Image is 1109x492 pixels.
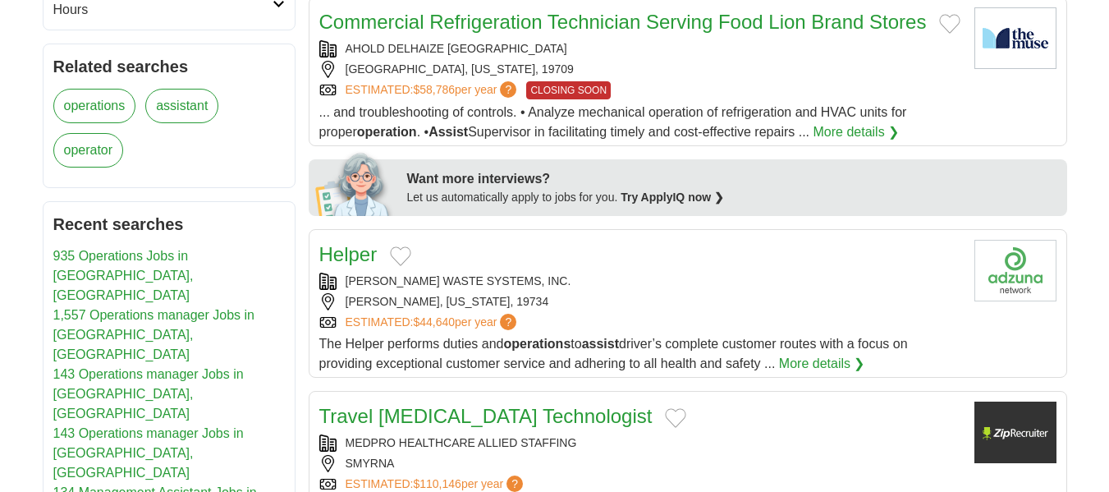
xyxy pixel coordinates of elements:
span: $58,786 [413,83,455,96]
img: Company logo [974,402,1056,463]
img: Company logo [974,7,1056,69]
div: Let us automatically apply to jobs for you. [407,189,1057,206]
span: $110,146 [413,477,461,490]
a: More details ❯ [779,354,865,374]
a: Commercial Refrigeration Technician Serving Food Lion Brand Stores [319,11,927,33]
span: ? [500,314,516,330]
span: ... and troubleshooting of controls. • Analyze mechanical operation of refrigeration and HVAC uni... [319,105,907,139]
span: CLOSING SOON [526,81,611,99]
img: apply-iq-scientist.png [315,150,395,216]
div: AHOLD DELHAIZE [GEOGRAPHIC_DATA] [319,40,961,57]
a: 1,557 Operations manager Jobs in [GEOGRAPHIC_DATA], [GEOGRAPHIC_DATA] [53,308,254,361]
div: [PERSON_NAME], [US_STATE], 19734 [319,293,961,310]
button: Add to favorite jobs [390,246,411,266]
a: operator [53,133,124,168]
strong: operations [504,337,571,351]
img: Company logo [974,240,1056,301]
a: ESTIMATED:$58,786per year? [346,81,520,99]
div: [PERSON_NAME] WASTE SYSTEMS, INC. [319,273,961,290]
div: SMYRNA [319,455,961,472]
button: Add to favorite jobs [665,408,686,428]
span: ? [500,81,516,98]
a: ESTIMATED:$44,640per year? [346,314,520,331]
h2: Related searches [53,54,285,79]
div: [GEOGRAPHIC_DATA], [US_STATE], 19709 [319,61,961,78]
div: MEDPRO HEALTHCARE ALLIED STAFFING [319,435,961,452]
a: 143 Operations manager Jobs in [GEOGRAPHIC_DATA], [GEOGRAPHIC_DATA] [53,367,244,421]
strong: assist [582,337,619,351]
a: Helper [319,243,378,265]
a: 935 Operations Jobs in [GEOGRAPHIC_DATA], [GEOGRAPHIC_DATA] [53,249,194,302]
span: ? [506,476,523,492]
a: More details ❯ [813,122,900,142]
strong: operation [357,125,417,139]
button: Add to favorite jobs [939,14,960,34]
a: operations [53,89,136,123]
a: Try ApplyIQ now ❯ [621,191,724,204]
span: $44,640 [413,315,455,329]
a: assistant [145,89,218,123]
strong: Assist [428,125,468,139]
h2: Recent searches [53,212,285,237]
a: 143 Operations manager Jobs in [GEOGRAPHIC_DATA], [GEOGRAPHIC_DATA] [53,426,244,480]
span: The Helper performs duties and to driver’s complete customer routes with a focus on providing exc... [319,337,908,370]
a: Travel [MEDICAL_DATA] Technologist [319,405,653,427]
div: Want more interviews? [407,169,1057,189]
